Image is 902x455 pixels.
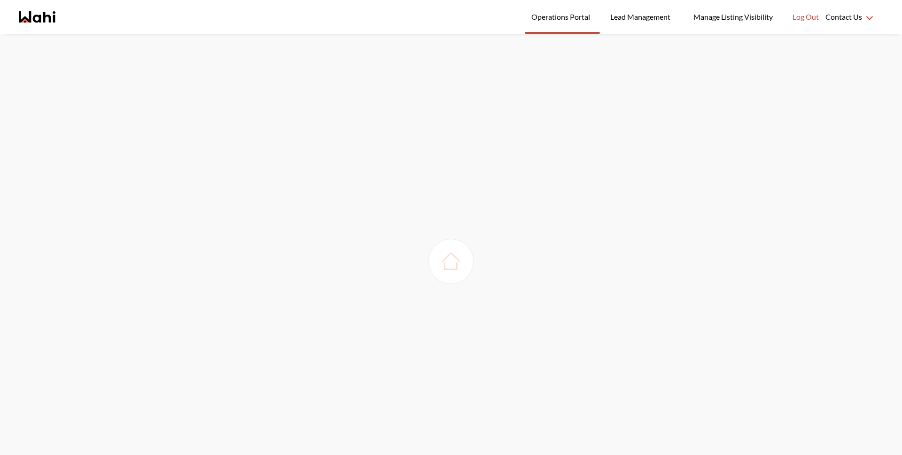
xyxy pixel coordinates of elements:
span: Log Out [793,11,819,23]
img: loading house image [438,248,464,275]
a: Wahi homepage [19,11,55,23]
span: Manage Listing Visibility [691,11,776,23]
span: Lead Management [610,11,674,23]
span: Operations Portal [531,11,593,23]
